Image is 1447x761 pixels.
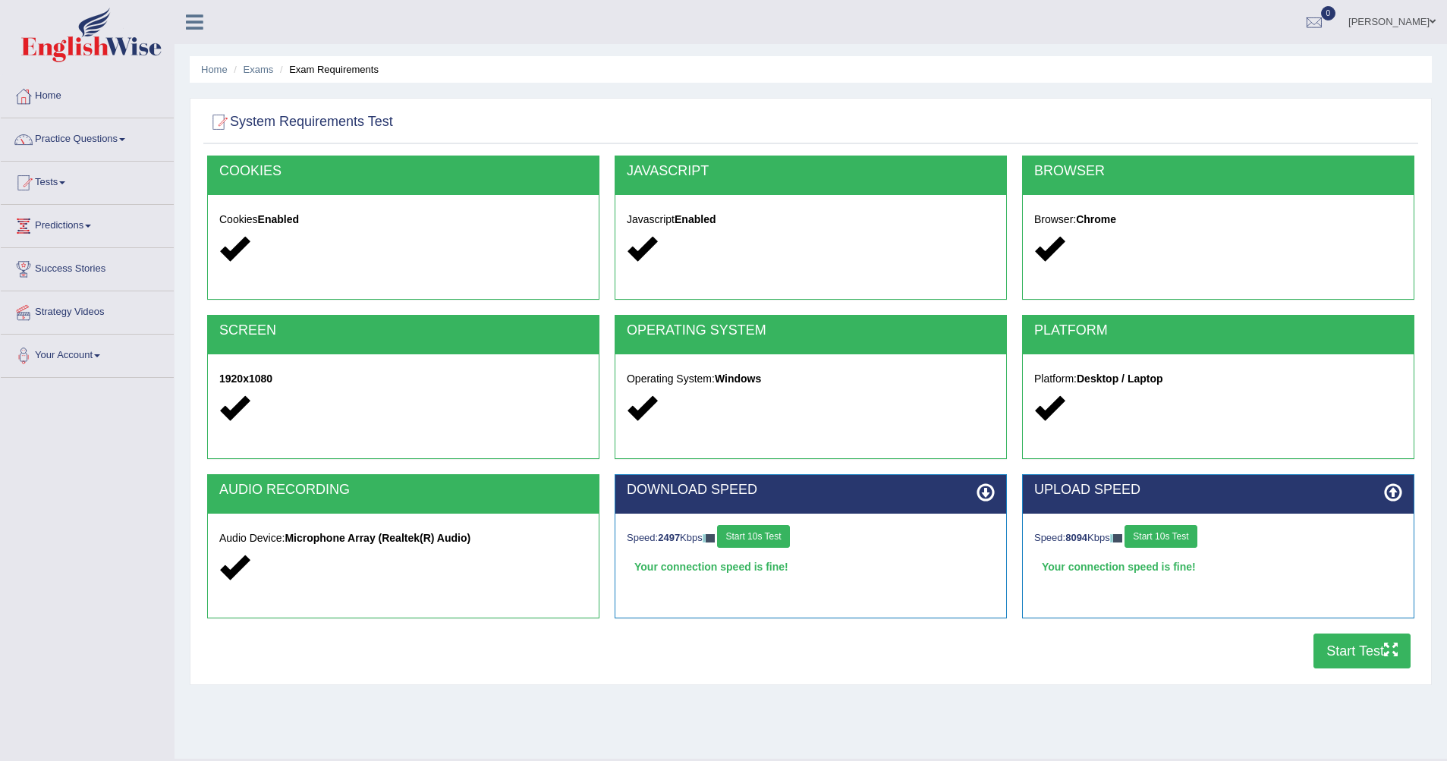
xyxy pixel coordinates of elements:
[1065,532,1087,543] strong: 8094
[1034,214,1402,225] h5: Browser:
[675,213,716,225] strong: Enabled
[717,525,789,548] button: Start 10s Test
[627,214,995,225] h5: Javascript
[627,483,995,498] h2: DOWNLOAD SPEED
[658,532,680,543] strong: 2497
[1034,555,1402,578] div: Your connection speed is fine!
[219,214,587,225] h5: Cookies
[1110,534,1122,542] img: ajax-loader-fb-connection.gif
[201,64,228,75] a: Home
[1034,525,1402,552] div: Speed: Kbps
[627,373,995,385] h5: Operating System:
[219,533,587,544] h5: Audio Device:
[1313,634,1411,668] button: Start Test
[715,373,761,385] strong: Windows
[1125,525,1197,548] button: Start 10s Test
[1321,6,1336,20] span: 0
[219,323,587,338] h2: SCREEN
[627,555,995,578] div: Your connection speed is fine!
[1,205,174,243] a: Predictions
[1,75,174,113] a: Home
[703,534,715,542] img: ajax-loader-fb-connection.gif
[1034,483,1402,498] h2: UPLOAD SPEED
[1,248,174,286] a: Success Stories
[1,162,174,200] a: Tests
[258,213,299,225] strong: Enabled
[285,532,470,544] strong: Microphone Array (Realtek(R) Audio)
[1034,323,1402,338] h2: PLATFORM
[207,111,393,134] h2: System Requirements Test
[627,525,995,552] div: Speed: Kbps
[219,164,587,179] h2: COOKIES
[1034,373,1402,385] h5: Platform:
[1077,373,1163,385] strong: Desktop / Laptop
[219,373,272,385] strong: 1920x1080
[627,164,995,179] h2: JAVASCRIPT
[1034,164,1402,179] h2: BROWSER
[1076,213,1116,225] strong: Chrome
[1,291,174,329] a: Strategy Videos
[1,118,174,156] a: Practice Questions
[627,323,995,338] h2: OPERATING SYSTEM
[1,335,174,373] a: Your Account
[276,62,379,77] li: Exam Requirements
[244,64,274,75] a: Exams
[219,483,587,498] h2: AUDIO RECORDING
